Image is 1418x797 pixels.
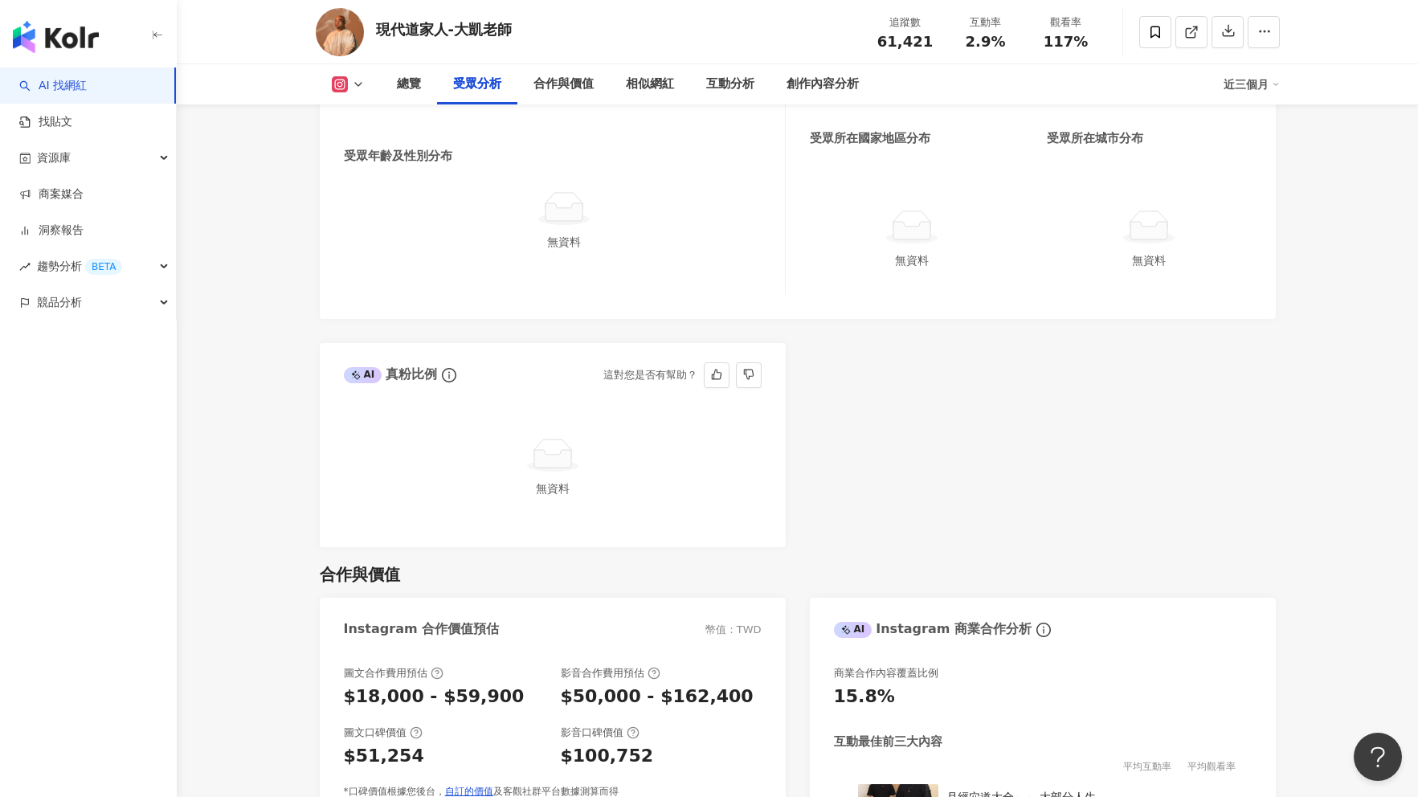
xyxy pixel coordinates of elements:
[37,248,122,284] span: 趨勢分析
[834,666,938,681] div: 商業合作內容覆蓋比例
[344,744,424,769] div: $51,254
[1053,251,1245,269] div: 無資料
[350,233,778,251] div: 無資料
[344,666,443,681] div: 圖文合作費用預估
[966,34,1006,50] span: 2.9%
[561,725,640,740] div: 影音口碑價值
[561,685,754,709] div: $50,000 - $162,400
[834,734,942,750] div: 互動最佳前三大內容
[706,75,754,94] div: 互動分析
[1034,620,1053,640] span: info-circle
[1224,72,1280,97] div: 近三個月
[344,725,423,740] div: 圖文口碑價值
[344,366,438,383] div: 真粉比例
[561,744,654,769] div: $100,752
[397,75,421,94] div: 總覽
[19,223,84,239] a: 洞察報告
[1354,733,1402,781] iframe: Help Scout Beacon - Open
[834,622,872,638] div: AI
[37,284,82,321] span: 競品分析
[344,148,452,165] div: 受眾年齡及性別分布
[13,21,99,53] img: logo
[439,366,459,385] span: info-circle
[603,363,697,387] div: 這對您是否有幫助？
[1047,130,1143,147] div: 受眾所在城市分布
[533,75,594,94] div: 合作與價值
[705,623,762,637] div: 幣值：TWD
[320,563,400,586] div: 合作與價值
[1187,758,1252,775] div: 平均觀看率
[816,251,1008,269] div: 無資料
[834,620,1032,638] div: Instagram 商業合作分析
[561,666,660,681] div: 影音合作費用預估
[85,259,122,275] div: BETA
[316,8,364,56] img: KOL Avatar
[1036,14,1097,31] div: 觀看率
[344,620,500,638] div: Instagram 合作價值預估
[19,186,84,202] a: 商案媒合
[787,75,859,94] div: 創作內容分析
[37,140,71,176] span: 資源庫
[711,369,722,380] span: like
[19,78,87,94] a: searchAI 找網紅
[743,369,754,380] span: dislike
[877,33,933,50] span: 61,421
[344,685,525,709] div: $18,000 - $59,900
[1123,758,1187,775] div: 平均互動率
[376,19,512,39] div: 現代道家人-大凱老師
[19,114,72,130] a: 找貼文
[453,75,501,94] div: 受眾分析
[445,786,493,797] a: 自訂的價值
[1044,34,1089,50] span: 117%
[344,367,382,383] div: AI
[955,14,1016,31] div: 互動率
[626,75,674,94] div: 相似網紅
[875,14,936,31] div: 追蹤數
[810,130,930,147] div: 受眾所在國家地區分布
[834,685,895,709] div: 15.8%
[19,261,31,272] span: rise
[350,480,755,497] div: 無資料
